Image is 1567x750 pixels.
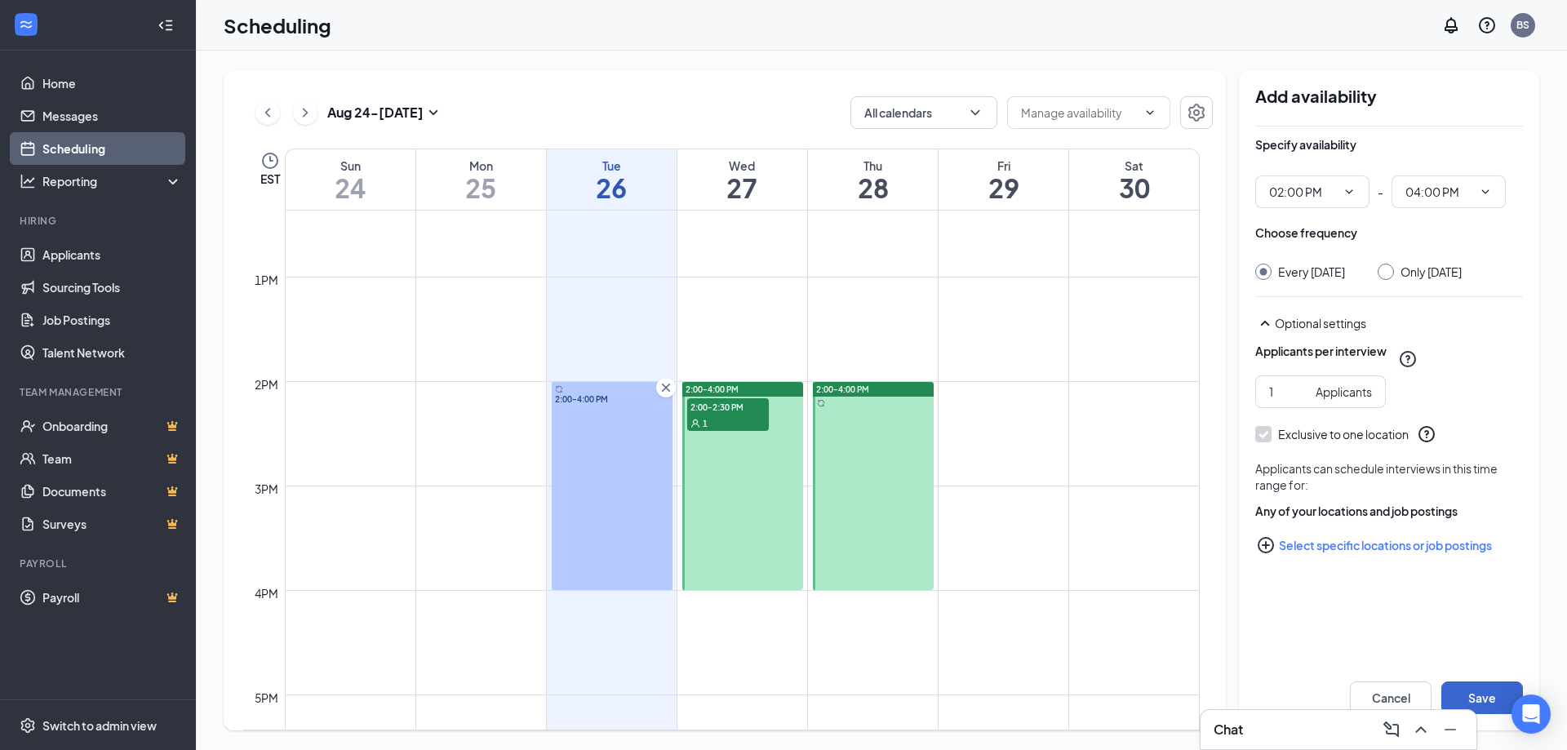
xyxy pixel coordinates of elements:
svg: Notifications [1441,16,1461,35]
h3: Aug 24 - [DATE] [327,104,424,122]
div: Choose frequency [1255,224,1357,241]
a: August 24, 2025 [286,149,415,210]
svg: QuestionInfo [1398,349,1418,369]
a: August 28, 2025 [808,149,938,210]
h1: 24 [286,174,415,202]
div: Sat [1069,158,1199,174]
button: Settings [1180,96,1213,129]
svg: Sync [555,385,563,393]
a: August 29, 2025 [939,149,1068,210]
div: Sun [286,158,415,174]
a: SurveysCrown [42,508,182,540]
div: 2pm [251,375,282,393]
h1: 26 [547,174,677,202]
span: 2:00-4:00 PM [555,393,669,405]
div: Any of your locations and job postings [1255,503,1523,519]
div: Wed [677,158,807,174]
a: PayrollCrown [42,581,182,614]
div: 5pm [251,689,282,707]
div: Applicants can schedule interviews in this time range for: [1255,460,1523,493]
svg: ChevronRight [297,103,313,122]
a: Sourcing Tools [42,271,182,304]
svg: ChevronDown [967,104,983,121]
svg: Sync [817,399,825,407]
svg: ChevronDown [1343,185,1356,198]
a: Scheduling [42,132,182,165]
div: Tue [547,158,677,174]
div: Mon [416,158,546,174]
svg: WorkstreamLogo [18,16,34,33]
button: Save [1441,681,1523,714]
h2: Add availability [1255,87,1523,106]
input: Manage availability [1021,104,1137,122]
svg: Minimize [1440,720,1460,739]
button: All calendarsChevronDown [850,96,997,129]
h1: 25 [416,174,546,202]
div: Thu [808,158,938,174]
svg: ChevronLeft [260,103,276,122]
a: Messages [42,100,182,132]
a: Talent Network [42,336,182,369]
svg: ChevronDown [1479,185,1492,198]
button: ChevronRight [293,100,317,125]
h1: 29 [939,174,1068,202]
a: Home [42,67,182,100]
div: Hiring [20,214,179,228]
span: 2:00-2:30 PM [687,398,769,415]
h1: 27 [677,174,807,202]
svg: ComposeMessage [1382,720,1401,739]
div: Optional settings [1275,315,1523,331]
div: Switch to admin view [42,717,157,734]
div: Fri [939,158,1068,174]
div: 4pm [251,584,282,602]
div: Team Management [20,385,179,399]
svg: ChevronUp [1411,720,1431,739]
button: Select specific locations or job postingsPlusCircle [1255,529,1523,561]
div: Applicants per interview [1255,343,1387,359]
h3: Chat [1214,721,1243,739]
span: 2:00-4:00 PM [686,384,739,395]
div: Every [DATE] [1278,264,1345,280]
a: August 26, 2025 [547,149,677,210]
svg: ChevronDown [1143,106,1156,119]
button: Minimize [1437,717,1463,743]
svg: SmallChevronDown [424,103,443,122]
a: OnboardingCrown [42,410,182,442]
button: ComposeMessage [1378,717,1405,743]
div: Specify availability [1255,136,1356,153]
span: EST [260,171,280,187]
h1: Scheduling [224,11,331,39]
span: 2:00-4:00 PM [816,384,869,395]
button: ChevronLeft [255,100,280,125]
div: 1pm [251,271,282,289]
div: BS [1516,18,1529,32]
svg: QuestionInfo [1477,16,1497,35]
svg: SmallChevronUp [1255,313,1275,333]
h1: 28 [808,174,938,202]
svg: Settings [20,717,36,734]
svg: QuestionInfo [1417,424,1436,444]
span: 1 [703,418,708,429]
div: Optional settings [1255,313,1523,333]
svg: Clock [260,151,280,171]
a: Applicants [42,238,182,271]
svg: Cross [658,379,674,396]
svg: User [690,419,700,428]
svg: PlusCircle [1256,535,1276,555]
div: - [1255,175,1523,208]
div: Only [DATE] [1401,264,1462,280]
a: August 30, 2025 [1069,149,1199,210]
a: August 25, 2025 [416,149,546,210]
svg: Analysis [20,173,36,189]
a: August 27, 2025 [677,149,807,210]
div: Payroll [20,557,179,570]
svg: Collapse [158,17,174,33]
svg: Settings [1187,103,1206,122]
a: DocumentsCrown [42,475,182,508]
button: ChevronUp [1408,717,1434,743]
button: Cancel [1350,681,1432,714]
div: Exclusive to one location [1278,426,1409,442]
div: Applicants [1316,383,1372,401]
a: TeamCrown [42,442,182,475]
